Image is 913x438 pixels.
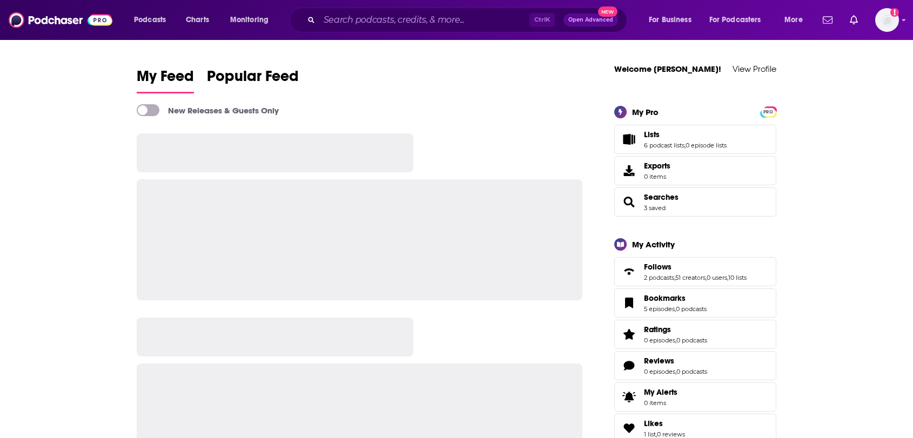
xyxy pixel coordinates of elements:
[614,257,776,286] span: Follows
[702,11,777,29] button: open menu
[644,161,670,171] span: Exports
[675,336,676,344] span: ,
[618,295,640,311] a: Bookmarks
[179,11,216,29] a: Charts
[875,8,899,32] img: User Profile
[618,132,640,147] a: Lists
[644,262,747,272] a: Follows
[632,239,675,250] div: My Activity
[644,293,686,303] span: Bookmarks
[644,130,727,139] a: Lists
[186,12,209,28] span: Charts
[733,64,776,74] a: View Profile
[644,356,707,366] a: Reviews
[614,156,776,185] a: Exports
[644,130,660,139] span: Lists
[300,8,637,32] div: Search podcasts, credits, & more...
[686,141,727,149] a: 0 episode lists
[675,274,706,281] a: 51 creators
[614,320,776,349] span: Ratings
[644,204,666,212] a: 3 saved
[674,274,675,281] span: ,
[614,125,776,154] span: Lists
[568,17,613,23] span: Open Advanced
[126,11,180,29] button: open menu
[644,419,663,428] span: Likes
[644,387,677,397] span: My Alerts
[207,67,299,93] a: Popular Feed
[676,305,707,313] a: 0 podcasts
[223,11,283,29] button: open menu
[644,368,675,375] a: 0 episodes
[319,11,529,29] input: Search podcasts, credits, & more...
[618,194,640,210] a: Searches
[137,104,279,116] a: New Releases & Guests Only
[644,325,707,334] a: Ratings
[676,368,707,375] a: 0 podcasts
[644,192,679,202] a: Searches
[207,67,299,92] span: Popular Feed
[706,274,707,281] span: ,
[614,64,721,74] a: Welcome [PERSON_NAME]!
[656,430,657,438] span: ,
[644,430,656,438] a: 1 list
[618,163,640,178] span: Exports
[134,12,166,28] span: Podcasts
[632,107,659,117] div: My Pro
[845,11,862,29] a: Show notifications dropdown
[641,11,705,29] button: open menu
[137,67,194,93] a: My Feed
[598,6,617,17] span: New
[727,274,728,281] span: ,
[784,12,803,28] span: More
[890,8,899,17] svg: Add a profile image
[644,173,670,180] span: 0 items
[614,187,776,217] span: Searches
[762,108,775,116] span: PRO
[618,327,640,342] a: Ratings
[529,13,555,27] span: Ctrl K
[644,419,685,428] a: Likes
[614,288,776,318] span: Bookmarks
[709,12,761,28] span: For Podcasters
[728,274,747,281] a: 10 lists
[614,351,776,380] span: Reviews
[618,358,640,373] a: Reviews
[676,336,707,344] a: 0 podcasts
[9,10,112,30] img: Podchaser - Follow, Share and Rate Podcasts
[818,11,837,29] a: Show notifications dropdown
[644,262,672,272] span: Follows
[644,336,675,344] a: 0 episodes
[684,141,686,149] span: ,
[644,274,674,281] a: 2 podcasts
[644,305,675,313] a: 5 episodes
[649,12,692,28] span: For Business
[657,430,685,438] a: 0 reviews
[618,389,640,405] span: My Alerts
[675,305,676,313] span: ,
[563,14,618,26] button: Open AdvancedNew
[230,12,268,28] span: Monitoring
[875,8,899,32] button: Show profile menu
[644,293,707,303] a: Bookmarks
[875,8,899,32] span: Logged in as hmill
[762,107,775,115] a: PRO
[707,274,727,281] a: 0 users
[644,141,684,149] a: 6 podcast lists
[644,356,674,366] span: Reviews
[644,399,677,407] span: 0 items
[618,264,640,279] a: Follows
[614,382,776,412] a: My Alerts
[644,325,671,334] span: Ratings
[618,421,640,436] a: Likes
[675,368,676,375] span: ,
[137,67,194,92] span: My Feed
[777,11,816,29] button: open menu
